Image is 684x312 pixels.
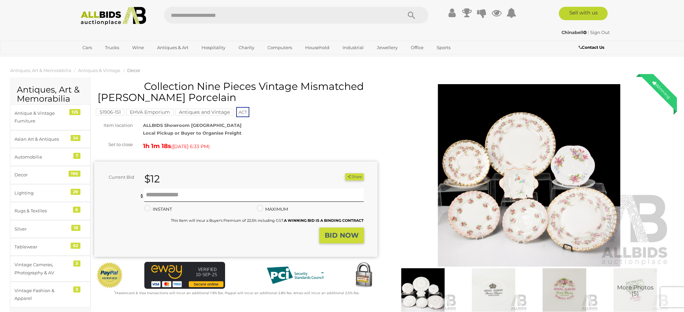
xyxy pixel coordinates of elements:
[10,148,91,166] a: Automobilia 7
[14,171,70,179] div: Decor
[17,85,84,104] h2: Antiques, Art & Memorabilia
[128,42,148,53] a: Wine
[337,174,344,180] li: Watch this item
[144,262,225,289] img: eWAY Payment Gateway
[588,30,589,35] span: |
[14,153,70,161] div: Automobilia
[78,53,135,64] a: [GEOGRAPHIC_DATA]
[171,144,210,149] span: ( )
[143,123,242,128] strong: ALLBIDS Showroom [GEOGRAPHIC_DATA]
[10,202,91,220] a: Rugs & Textiles 6
[395,7,428,24] button: Search
[71,189,80,195] div: 29
[531,268,598,312] img: Collection Nine Pieces Vintage Mismatched Shelly Porcelain
[14,225,70,233] div: Silver
[10,68,71,73] a: Antiques, Art & Memorabilia
[388,84,671,267] img: Collection Nine Pieces Vintage Mismatched Shelly Porcelain
[301,42,334,53] a: Household
[14,135,70,143] div: Asian Art & Antiques
[319,228,364,243] button: BID NOW
[101,42,123,53] a: Trucks
[78,68,120,73] a: Antiques & Vintage
[175,109,233,115] a: Antiques and Vintage
[127,68,140,73] a: Decor
[10,104,91,130] a: Antique & Vintage Furniture 125
[89,141,138,148] div: Set to close
[389,268,457,312] img: Collection Nine Pieces Vintage Mismatched Shelly Porcelain
[579,45,604,50] b: Contact Us
[78,42,96,53] a: Cars
[345,173,364,180] button: Share
[71,243,80,249] div: 62
[71,135,80,141] div: 24
[284,218,364,223] b: A WINNING BID IS A BINDING CONTRACT
[590,30,610,35] a: Sign Out
[617,284,653,297] span: More Photos (5)
[432,42,455,53] a: Sports
[153,42,193,53] a: Antiques & Art
[263,42,296,53] a: Computers
[197,42,230,53] a: Hospitality
[10,256,91,282] a: Vintage Cameras, Photography & AV 3
[10,220,91,238] a: Silver 18
[77,7,150,25] img: Allbids.com.au
[69,171,80,177] div: 190
[14,189,70,197] div: Lighting
[10,184,91,202] a: Lighting 29
[69,109,80,115] div: 125
[372,42,402,53] a: Jewellery
[73,286,80,292] div: 3
[73,153,80,159] div: 7
[10,238,91,256] a: Tablewear 62
[10,166,91,184] a: Decor 190
[89,122,138,129] div: Item location
[559,7,608,20] a: Sell with us
[602,268,669,312] a: More Photos(5)
[602,268,669,312] img: Collection Nine Pieces Vintage Mismatched Shelly Porcelain
[562,30,587,35] strong: Chinabell
[10,130,91,148] a: Asian Art & Antiques 24
[14,109,70,125] div: Antique & Vintage Furniture
[14,243,70,251] div: Tablewear
[14,287,70,303] div: Vintage Fashion & Apparel
[143,130,242,136] strong: Local Pickup or Buyer to Organise Freight
[73,207,80,213] div: 6
[10,282,91,308] a: Vintage Fashion & Apparel 3
[143,142,171,150] strong: 1h 1m 18s
[96,262,123,289] img: Official PayPal Seal
[126,109,174,115] a: EHVA Emporium
[257,205,288,213] label: MAXIMUM
[325,231,359,239] strong: BID NOW
[14,207,70,215] div: Rugs & Textiles
[96,109,124,115] a: 51906-151
[114,291,359,295] small: Mastercard & Visa transactions will incur an additional 1.9% fee. Paypal will incur an additional...
[71,225,80,231] div: 18
[338,42,368,53] a: Industrial
[144,205,172,213] label: INSTANT
[73,261,80,267] div: 3
[171,218,364,223] small: This Item will incur a Buyer's Premium of 22.5% including GST.
[460,268,527,312] img: Collection Nine Pieces Vintage Mismatched Shelly Porcelain
[14,261,70,277] div: Vintage Cameras, Photography & AV
[646,74,677,105] div: Winning
[94,173,139,181] div: Current Bid
[234,42,259,53] a: Charity
[406,42,428,53] a: Office
[562,30,588,35] a: Chinabell
[579,44,606,51] a: Contact Us
[350,262,377,289] img: Secured by Rapid SSL
[98,81,376,103] h1: Collection Nine Pieces Vintage Mismatched [PERSON_NAME] Porcelain
[144,173,160,185] strong: $12
[236,107,249,117] span: ACT
[173,143,208,149] span: [DATE] 6:33 PM
[261,262,329,289] img: PCI DSS compliant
